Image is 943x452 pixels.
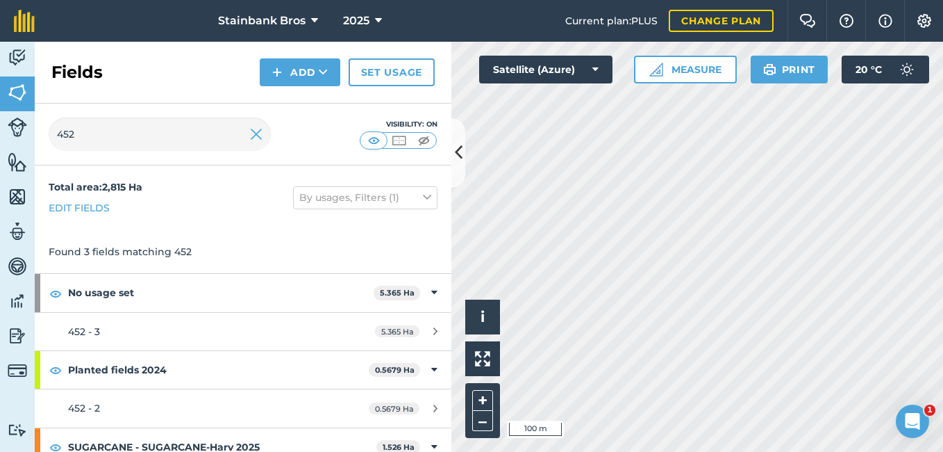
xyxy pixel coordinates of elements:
span: 20 ° C [856,56,882,83]
button: Add [260,58,340,86]
button: Print [751,56,828,83]
img: fieldmargin Logo [14,10,35,32]
button: By usages, Filters (1) [293,186,437,209]
img: Ruler icon [649,63,663,76]
img: svg+xml;base64,PHN2ZyB4bWxucz0iaHR0cDovL3d3dy53My5vcmcvMjAwMC9zdmciIHdpZHRoPSIxNyIgaGVpZ2h0PSIxNy... [878,13,892,29]
img: A question mark icon [838,14,855,28]
img: svg+xml;base64,PHN2ZyB4bWxucz0iaHR0cDovL3d3dy53My5vcmcvMjAwMC9zdmciIHdpZHRoPSIxOSIgaGVpZ2h0PSIyNC... [763,61,776,78]
img: Four arrows, one pointing top left, one top right, one bottom right and the last bottom left [475,351,490,366]
span: 452 - 3 [68,325,100,338]
strong: 0.5679 Ha [375,365,415,375]
div: Visibility: On [360,119,437,130]
button: Measure [634,56,737,83]
img: svg+xml;base64,PHN2ZyB4bWxucz0iaHR0cDovL3d3dy53My5vcmcvMjAwMC9zdmciIHdpZHRoPSIyMiIgaGVpZ2h0PSIzMC... [250,126,262,143]
div: No usage set5.365 Ha [35,274,451,312]
img: A cog icon [916,14,933,28]
strong: Total area : 2,815 Ha [49,181,142,193]
img: svg+xml;base64,PHN2ZyB4bWxucz0iaHR0cDovL3d3dy53My5vcmcvMjAwMC9zdmciIHdpZHRoPSI1NiIgaGVpZ2h0PSI2MC... [8,186,27,207]
input: Search [49,118,271,151]
strong: 5.365 Ha [380,288,415,298]
span: 452 - 2 [68,402,100,414]
img: svg+xml;base64,PD94bWwgdmVyc2lvbj0iMS4wIiBlbmNvZGluZz0idXRmLTgiPz4KPCEtLSBHZW5lcmF0b3I6IEFkb2JlIE... [8,361,27,380]
img: svg+xml;base64,PD94bWwgdmVyc2lvbj0iMS4wIiBlbmNvZGluZz0idXRmLTgiPz4KPCEtLSBHZW5lcmF0b3I6IEFkb2JlIE... [8,291,27,312]
img: svg+xml;base64,PHN2ZyB4bWxucz0iaHR0cDovL3d3dy53My5vcmcvMjAwMC9zdmciIHdpZHRoPSI1MCIgaGVpZ2h0PSI0MC... [415,134,433,147]
a: 452 - 20.5679 Ha [35,389,451,427]
img: svg+xml;base64,PHN2ZyB4bWxucz0iaHR0cDovL3d3dy53My5vcmcvMjAwMC9zdmciIHdpZHRoPSI1NiIgaGVpZ2h0PSI2MC... [8,82,27,103]
img: svg+xml;base64,PD94bWwgdmVyc2lvbj0iMS4wIiBlbmNvZGluZz0idXRmLTgiPz4KPCEtLSBHZW5lcmF0b3I6IEFkb2JlIE... [8,221,27,242]
a: Edit fields [49,200,110,216]
img: svg+xml;base64,PD94bWwgdmVyc2lvbj0iMS4wIiBlbmNvZGluZz0idXRmLTgiPz4KPCEtLSBHZW5lcmF0b3I6IEFkb2JlIE... [893,56,921,83]
img: svg+xml;base64,PHN2ZyB4bWxucz0iaHR0cDovL3d3dy53My5vcmcvMjAwMC9zdmciIHdpZHRoPSIxNCIgaGVpZ2h0PSIyNC... [272,64,282,81]
span: 1 [924,405,935,416]
iframe: Intercom live chat [896,405,929,438]
a: Set usage [349,58,435,86]
button: – [472,411,493,431]
span: Stainbank Bros [218,13,306,29]
img: svg+xml;base64,PHN2ZyB4bWxucz0iaHR0cDovL3d3dy53My5vcmcvMjAwMC9zdmciIHdpZHRoPSIxOCIgaGVpZ2h0PSIyNC... [49,285,62,302]
div: Planted fields 20240.5679 Ha [35,351,451,389]
strong: 1.526 Ha [383,442,415,452]
strong: No usage set [68,274,374,312]
img: svg+xml;base64,PD94bWwgdmVyc2lvbj0iMS4wIiBlbmNvZGluZz0idXRmLTgiPz4KPCEtLSBHZW5lcmF0b3I6IEFkb2JlIE... [8,325,27,346]
img: svg+xml;base64,PHN2ZyB4bWxucz0iaHR0cDovL3d3dy53My5vcmcvMjAwMC9zdmciIHdpZHRoPSIxOCIgaGVpZ2h0PSIyNC... [49,362,62,378]
span: i [481,308,485,325]
img: svg+xml;base64,PD94bWwgdmVyc2lvbj0iMS4wIiBlbmNvZGluZz0idXRmLTgiPz4KPCEtLSBHZW5lcmF0b3I6IEFkb2JlIE... [8,256,27,277]
a: Change plan [669,10,774,32]
img: svg+xml;base64,PHN2ZyB4bWxucz0iaHR0cDovL3d3dy53My5vcmcvMjAwMC9zdmciIHdpZHRoPSI1MCIgaGVpZ2h0PSI0MC... [390,134,408,147]
img: svg+xml;base64,PHN2ZyB4bWxucz0iaHR0cDovL3d3dy53My5vcmcvMjAwMC9zdmciIHdpZHRoPSI1MCIgaGVpZ2h0PSI0MC... [365,134,383,147]
button: + [472,390,493,411]
button: Satellite (Azure) [479,56,612,83]
img: Two speech bubbles overlapping with the left bubble in the forefront [799,14,816,28]
img: svg+xml;base64,PD94bWwgdmVyc2lvbj0iMS4wIiBlbmNvZGluZz0idXRmLTgiPz4KPCEtLSBHZW5lcmF0b3I6IEFkb2JlIE... [8,423,27,437]
button: 20 °C [842,56,929,83]
span: Current plan : PLUS [565,13,658,29]
span: 5.365 Ha [375,325,419,337]
img: svg+xml;base64,PD94bWwgdmVyc2lvbj0iMS4wIiBlbmNvZGluZz0idXRmLTgiPz4KPCEtLSBHZW5lcmF0b3I6IEFkb2JlIE... [8,47,27,68]
a: 452 - 35.365 Ha [35,313,451,350]
span: 0.5679 Ha [369,403,419,414]
strong: Planted fields 2024 [68,351,369,389]
img: svg+xml;base64,PHN2ZyB4bWxucz0iaHR0cDovL3d3dy53My5vcmcvMjAwMC9zdmciIHdpZHRoPSI1NiIgaGVpZ2h0PSI2MC... [8,152,27,172]
h2: Fields [51,61,103,83]
span: 2025 [343,13,369,29]
button: i [465,300,500,334]
div: Found 3 fields matching 452 [35,230,451,273]
img: svg+xml;base64,PD94bWwgdmVyc2lvbj0iMS4wIiBlbmNvZGluZz0idXRmLTgiPz4KPCEtLSBHZW5lcmF0b3I6IEFkb2JlIE... [8,118,27,137]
